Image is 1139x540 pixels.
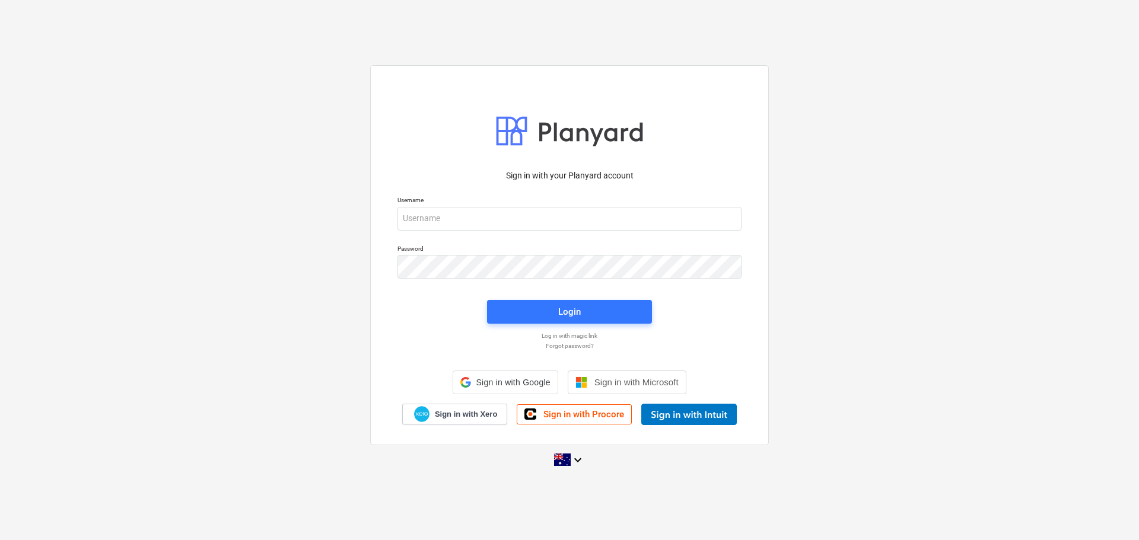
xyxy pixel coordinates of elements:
[392,332,747,340] a: Log in with magic link
[517,404,632,424] a: Sign in with Procore
[575,376,587,388] img: Microsoft logo
[435,409,497,420] span: Sign in with Xero
[543,409,624,420] span: Sign in with Procore
[571,453,585,467] i: keyboard_arrow_down
[397,196,742,206] p: Username
[476,378,550,387] span: Sign in with Google
[402,404,508,424] a: Sign in with Xero
[392,342,747,350] a: Forgot password?
[558,304,581,319] div: Login
[487,300,652,324] button: Login
[453,370,558,394] div: Sign in with Google
[397,245,742,255] p: Password
[414,406,429,422] img: Xero logo
[397,207,742,231] input: Username
[397,170,742,182] p: Sign in with your Planyard account
[594,377,679,387] span: Sign in with Microsoft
